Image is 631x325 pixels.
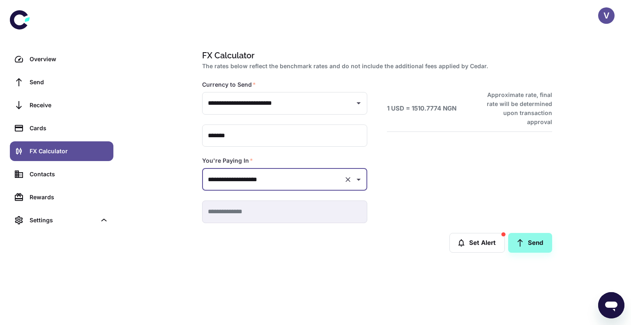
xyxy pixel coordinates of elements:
[598,292,624,318] iframe: Button to launch messaging window
[30,55,108,64] div: Overview
[10,164,113,184] a: Contacts
[10,49,113,69] a: Overview
[30,147,108,156] div: FX Calculator
[387,104,456,113] h6: 1 USD = 1510.7774 NGN
[342,174,354,185] button: Clear
[10,118,113,138] a: Cards
[30,193,108,202] div: Rewards
[353,97,364,109] button: Open
[202,81,256,89] label: Currency to Send
[598,7,615,24] button: V
[10,210,113,230] div: Settings
[10,72,113,92] a: Send
[30,170,108,179] div: Contacts
[202,49,549,62] h1: FX Calculator
[508,233,552,253] a: Send
[10,141,113,161] a: FX Calculator
[478,90,552,127] h6: Approximate rate, final rate will be determined upon transaction approval
[30,124,108,133] div: Cards
[30,216,96,225] div: Settings
[30,78,108,87] div: Send
[449,233,505,253] button: Set Alert
[10,95,113,115] a: Receive
[353,174,364,185] button: Open
[10,187,113,207] a: Rewards
[202,157,253,165] label: You're Paying In
[30,101,108,110] div: Receive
